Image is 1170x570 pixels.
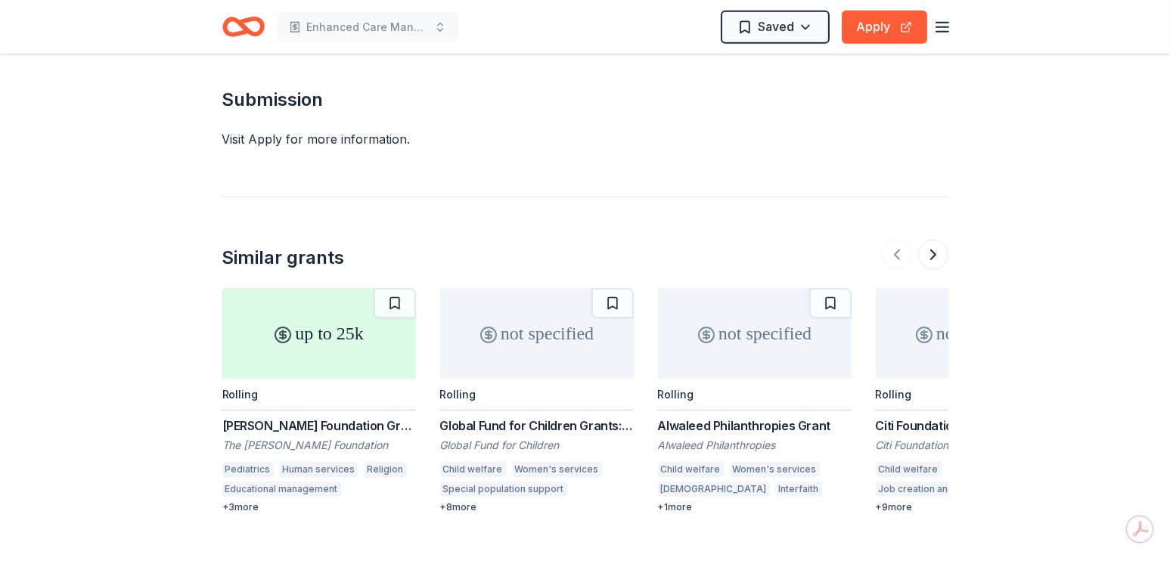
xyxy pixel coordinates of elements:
[658,417,852,435] div: Alwaleed Philanthropies Grant
[658,438,852,453] div: Alwaleed Philanthropies
[440,438,634,453] div: Global Fund for Children
[876,482,1070,497] div: Job creation and workforce development
[222,388,259,401] div: Rolling
[658,388,694,401] div: Rolling
[222,438,416,453] div: The [PERSON_NAME] Foundation
[776,482,822,497] div: Interfaith
[876,288,1069,513] a: not specifiedRollingCiti Foundation GrantCiti FoundationChild welfareJob creation and workforce d...
[721,11,830,44] button: Saved
[440,288,634,379] div: not specified
[222,288,416,379] div: up to 25k
[222,9,265,45] a: Home
[512,462,602,477] div: Women's services
[222,246,345,270] div: Similar grants
[658,462,724,477] div: Child welfare
[222,88,948,112] h2: Submission
[658,288,852,513] a: not specifiedRollingAlwaleed Philanthropies GrantAlwaleed PhilanthropiesChild welfareWomen's serv...
[759,17,795,36] span: Saved
[222,130,948,148] div: Visit Apply for more information.
[440,388,476,401] div: Rolling
[440,417,634,435] div: Global Fund for Children Grants: Become a Partner
[222,501,416,513] div: + 3 more
[222,417,416,435] div: [PERSON_NAME] Foundation Grants
[440,462,506,477] div: Child welfare
[876,388,912,401] div: Rolling
[876,417,1069,435] div: Citi Foundation Grant
[658,501,852,513] div: + 1 more
[876,462,942,477] div: Child welfare
[876,501,1069,513] div: + 9 more
[658,482,770,497] div: [DEMOGRAPHIC_DATA]
[842,11,927,44] button: Apply
[222,482,341,497] div: Educational management
[658,288,852,379] div: not specified
[222,288,416,513] a: up to 25kRolling[PERSON_NAME] Foundation GrantsThe [PERSON_NAME] FoundationPediatricsHuman servic...
[440,482,567,497] div: Special population support
[365,462,407,477] div: Religion
[440,501,634,513] div: + 8 more
[876,438,1069,453] div: Citi Foundation
[280,462,358,477] div: Human services
[876,288,1069,379] div: not specified
[222,462,274,477] div: Pediatrics
[277,12,458,42] button: Enhanced Care Management Project for Middle-Income Families
[307,18,428,36] span: Enhanced Care Management Project for Middle-Income Families
[730,462,820,477] div: Women's services
[440,288,634,513] a: not specifiedRollingGlobal Fund for Children Grants: Become a PartnerGlobal Fund for ChildrenChil...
